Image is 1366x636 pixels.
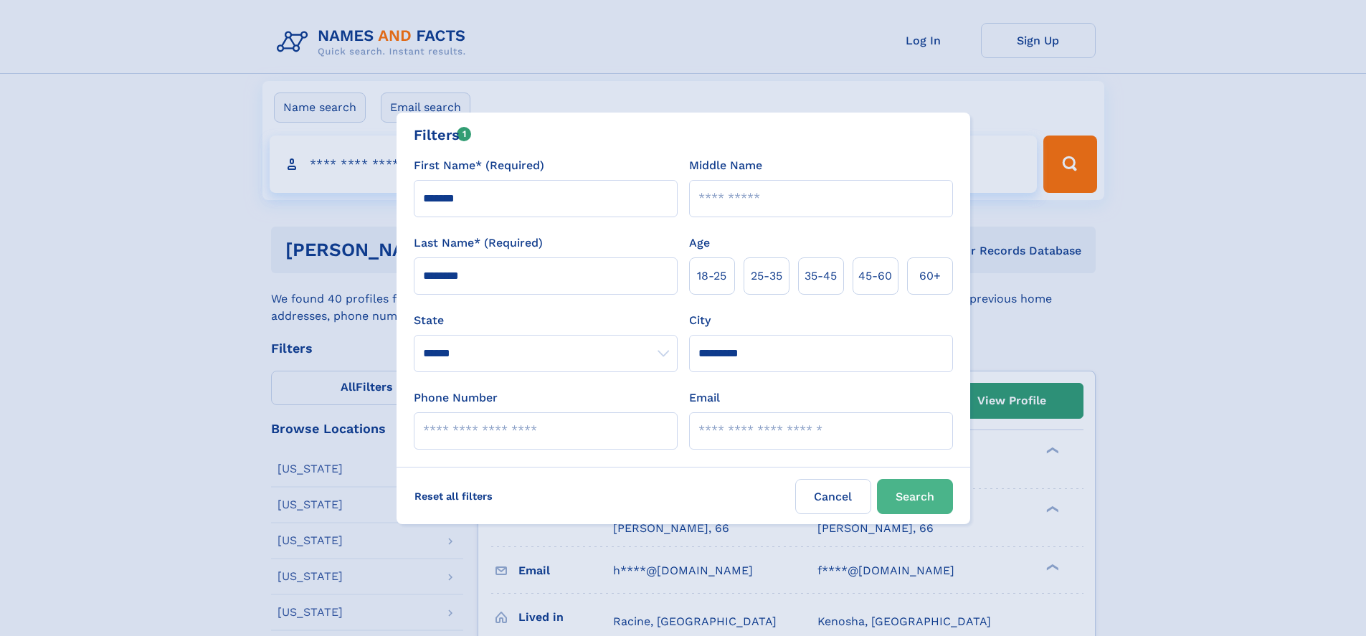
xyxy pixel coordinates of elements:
label: Last Name* (Required) [414,234,543,252]
span: 45‑60 [858,267,892,285]
span: 60+ [919,267,941,285]
label: State [414,312,678,329]
label: Age [689,234,710,252]
label: Cancel [795,479,871,514]
label: City [689,312,711,329]
span: 18‑25 [697,267,726,285]
label: Email [689,389,720,407]
div: Filters [414,124,472,146]
label: Reset all filters [405,479,502,513]
span: 35‑45 [805,267,837,285]
button: Search [877,479,953,514]
label: Middle Name [689,157,762,174]
span: 25‑35 [751,267,782,285]
label: First Name* (Required) [414,157,544,174]
label: Phone Number [414,389,498,407]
